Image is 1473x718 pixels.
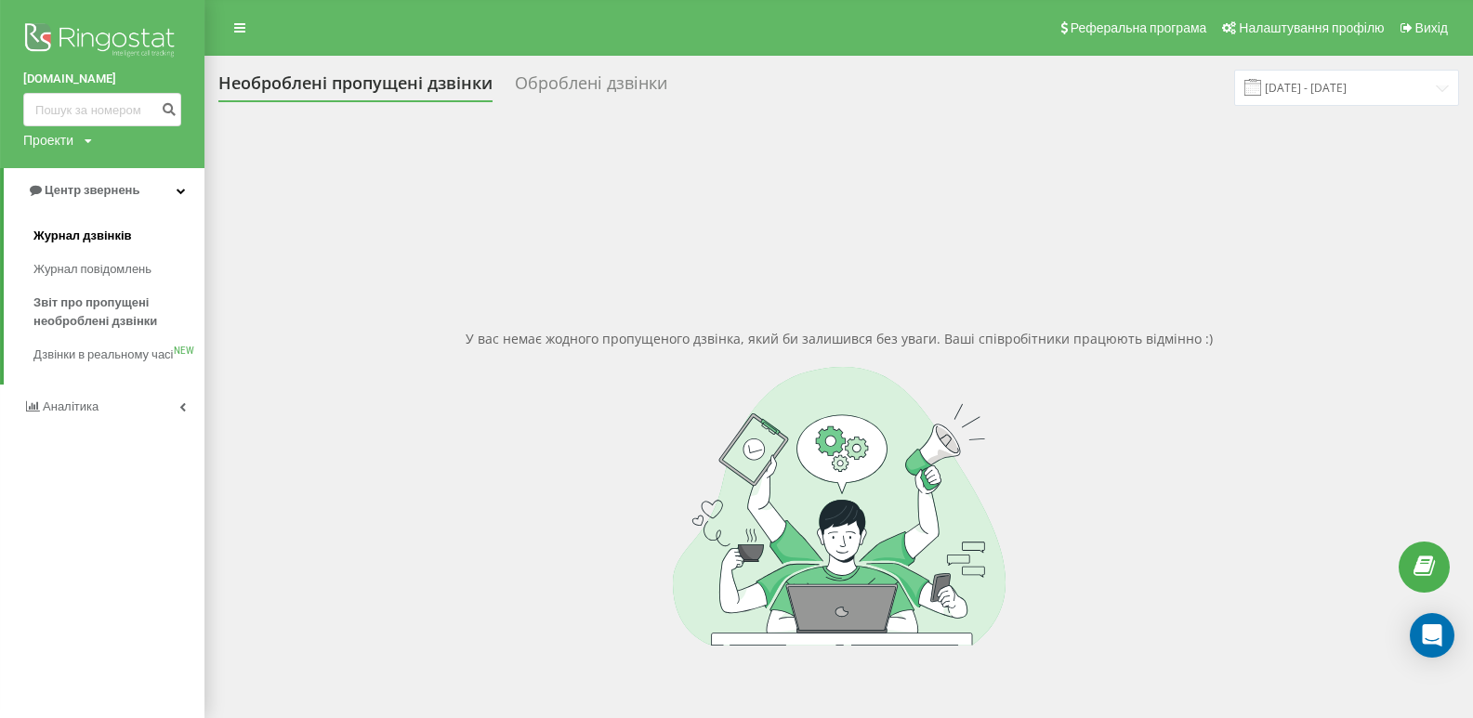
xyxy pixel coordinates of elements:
div: Проекти [23,131,73,150]
a: Журнал дзвінків [33,219,204,253]
a: Журнал повідомлень [33,253,204,286]
span: Реферальна програма [1071,20,1207,35]
img: Ringostat logo [23,19,181,65]
a: [DOMAIN_NAME] [23,70,181,88]
a: Звіт про пропущені необроблені дзвінки [33,286,204,338]
span: Вихід [1415,20,1448,35]
span: Налаштування профілю [1239,20,1384,35]
div: Необроблені пропущені дзвінки [218,73,493,102]
span: Звіт про пропущені необроблені дзвінки [33,294,195,331]
div: Оброблені дзвінки [515,73,667,102]
a: Дзвінки в реальному часіNEW [33,338,204,372]
div: Open Intercom Messenger [1410,613,1454,658]
span: Аналiтика [43,399,99,413]
span: Журнал повідомлень [33,260,151,279]
span: Журнал дзвінків [33,227,132,245]
span: Центр звернень [45,183,139,197]
a: Центр звернень [4,168,204,213]
input: Пошук за номером [23,93,181,126]
span: Дзвінки в реальному часі [33,346,173,364]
